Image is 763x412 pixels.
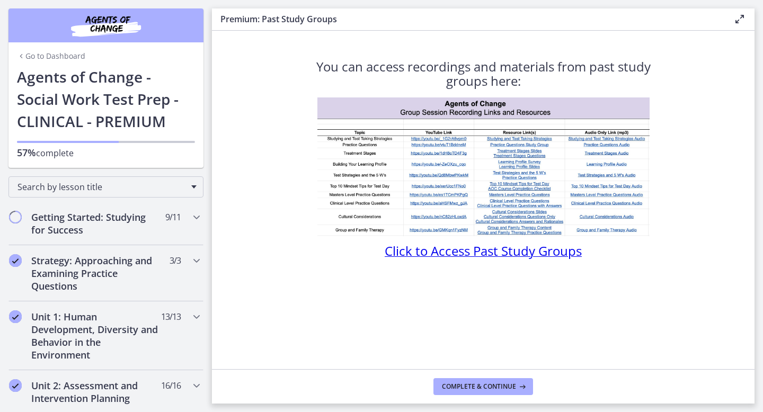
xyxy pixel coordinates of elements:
[316,58,651,89] span: You can access recordings and materials from past study groups here:
[9,310,22,323] i: Completed
[433,378,533,395] button: Complete & continue
[17,146,36,159] span: 57%
[17,146,195,159] p: complete
[31,379,161,405] h2: Unit 2: Assessment and Intervention Planning
[9,379,22,392] i: Completed
[165,211,181,223] span: 9 / 11
[8,176,203,198] div: Search by lesson title
[161,379,181,392] span: 16 / 16
[17,66,195,132] h1: Agents of Change - Social Work Test Prep - CLINICAL - PREMIUM
[161,310,181,323] span: 13 / 13
[9,254,22,267] i: Completed
[31,254,161,292] h2: Strategy: Approaching and Examining Practice Questions
[442,382,516,391] span: Complete & continue
[42,13,170,38] img: Agents of Change Social Work Test Prep
[17,51,85,61] a: Go to Dashboard
[31,310,161,361] h2: Unit 1: Human Development, Diversity and Behavior in the Environment
[385,247,582,258] a: Click to Access Past Study Groups
[317,97,650,236] img: 1734296182395.jpeg
[17,181,186,193] span: Search by lesson title
[31,211,161,236] h2: Getting Started: Studying for Success
[385,242,582,259] span: Click to Access Past Study Groups
[170,254,181,267] span: 3 / 3
[220,13,716,25] h3: Premium: Past Study Groups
